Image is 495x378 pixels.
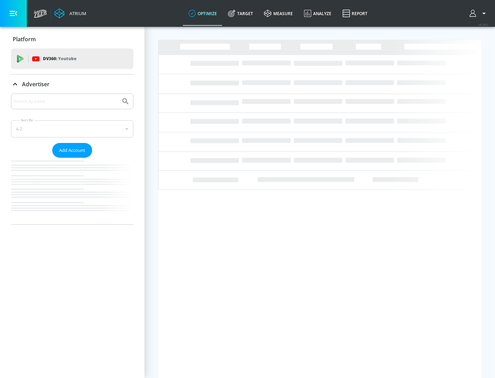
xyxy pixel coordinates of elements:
[478,23,488,26] span: v 4.28.0
[11,75,133,94] div: Advertiser
[67,10,86,16] div: Atrium
[11,48,133,69] div: DV360: Youtube
[337,1,373,26] a: Report
[14,97,118,106] input: Search by name
[183,1,222,26] a: optimize
[11,158,133,224] nav: list of Advertiser
[222,1,258,26] a: Target
[20,118,34,122] label: Sort By
[59,146,85,154] span: Add Account
[11,120,133,137] div: A-Z
[43,55,76,63] p: DV360:
[58,55,76,62] p: Youtube
[258,1,298,26] a: measure
[22,80,49,88] p: Advertiser
[54,8,86,19] a: Atrium
[13,35,36,43] p: Platform
[52,143,92,158] button: Add Account
[11,93,133,224] div: Advertiser
[298,1,337,26] a: Analyze
[11,30,133,49] div: Platform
